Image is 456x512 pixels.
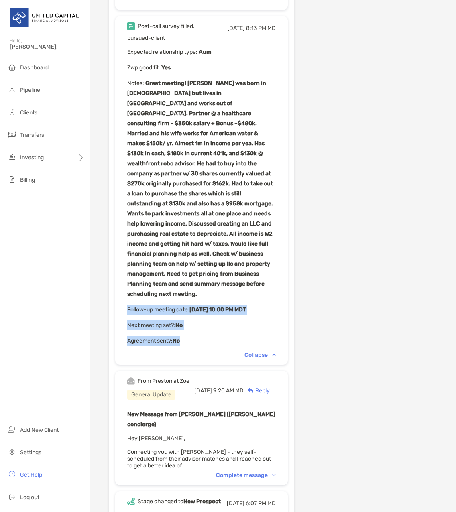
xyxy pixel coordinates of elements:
img: Event icon [127,377,135,385]
div: Complete message [216,472,276,479]
span: [DATE] [194,387,212,394]
img: Event icon [127,498,135,505]
div: Post-call survey filled. [138,23,195,30]
span: [DATE] [227,500,244,507]
p: Zwp good fit : [127,63,276,73]
img: pipeline icon [7,85,17,94]
b: No [175,322,183,329]
div: Stage changed to [138,498,221,505]
span: Transfers [20,132,44,138]
span: Pipeline [20,87,40,93]
span: [DATE] [227,25,245,32]
img: investing icon [7,152,17,162]
span: Dashboard [20,64,49,71]
b: [DATE] 10:00 PM MDT [189,306,246,313]
b: Aum [197,49,212,55]
img: get-help icon [7,469,17,479]
span: 9:20 AM MD [213,387,244,394]
img: Chevron icon [272,354,276,356]
span: Log out [20,494,39,501]
img: Event icon [127,22,135,30]
img: clients icon [7,107,17,117]
img: United Capital Logo [10,3,80,32]
span: 6:07 PM MD [246,500,276,507]
div: General Update [127,390,175,400]
div: Collapse [244,351,276,358]
img: Reply icon [248,388,254,393]
b: New Prospect [183,498,221,505]
span: Investing [20,154,44,161]
img: logout icon [7,492,17,502]
b: New Message from [PERSON_NAME] ([PERSON_NAME] concierge) [127,411,275,428]
p: Notes : [127,78,276,299]
p: Next meeting set? : [127,320,276,330]
div: Reply [244,386,270,395]
p: Follow-up meeting date : [127,305,276,315]
span: Get Help [20,471,42,478]
img: add_new_client icon [7,425,17,434]
p: Agreement sent? : [127,336,276,346]
span: Billing [20,177,35,183]
span: pursued-client [127,35,165,41]
span: Add New Client [20,427,59,433]
b: Great meeting! [PERSON_NAME] was born in [DEMOGRAPHIC_DATA] but lives in [GEOGRAPHIC_DATA] and wo... [127,80,273,297]
img: settings icon [7,447,17,457]
img: billing icon [7,175,17,184]
span: 8:13 PM MD [246,25,276,32]
span: Clients [20,109,37,116]
span: Settings [20,449,41,456]
p: Expected relationship type : [127,47,276,57]
b: No [173,337,180,344]
div: From Preston at Zoe [138,378,189,384]
img: dashboard icon [7,62,17,72]
span: [PERSON_NAME]! [10,43,85,50]
img: Chevron icon [272,474,276,476]
img: transfers icon [7,130,17,139]
span: Hey [PERSON_NAME], Connecting you with [PERSON_NAME] - they self-scheduled from their advisor mat... [127,435,271,469]
b: Yes [160,64,171,71]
